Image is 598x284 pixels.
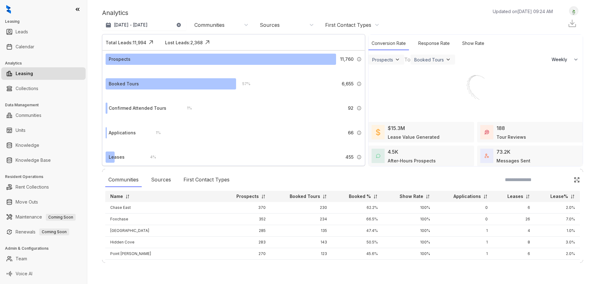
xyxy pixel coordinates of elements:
[342,80,354,87] span: 6,655
[376,154,380,158] img: AfterHoursConversations
[332,248,382,260] td: 45.6%
[415,37,453,50] div: Response Rate
[535,237,580,248] td: 3.0%
[435,225,492,237] td: 1
[16,226,69,238] a: RenewalsComing Soon
[357,106,362,111] img: Info
[404,56,411,63] div: To
[16,139,39,152] a: Knowledge
[16,267,32,280] a: Voice AI
[332,202,382,214] td: 62.2%
[493,214,535,225] td: 26
[548,54,583,65] button: Weekly
[105,260,220,271] td: [GEOGRAPHIC_DATA]
[383,260,435,271] td: 100%
[106,39,146,46] div: Total Leads: 11,994
[180,173,233,187] div: First Contact Types
[496,124,505,132] div: 188
[348,129,354,136] span: 66
[388,157,436,164] div: After-Hours Prospects
[105,173,142,187] div: Communities
[435,248,492,260] td: 1
[388,148,398,156] div: 4.5K
[349,193,371,200] p: Booked %
[550,193,568,200] p: Lease%
[322,194,327,199] img: sorting
[220,260,271,271] td: 263
[332,225,382,237] td: 47.4%
[376,128,380,136] img: LeaseValue
[261,194,266,199] img: sorting
[109,154,125,161] div: Leases
[5,246,87,251] h3: Admin & Configurations
[373,194,378,199] img: sorting
[435,237,492,248] td: 1
[485,130,489,134] img: TourReviews
[102,8,128,17] p: Analytics
[574,177,580,183] img: Click Icon
[435,260,492,271] td: 1
[453,193,481,200] p: Applications
[372,57,393,62] div: Prospects
[220,225,271,237] td: 285
[414,57,444,62] div: Booked Tours
[203,38,212,47] img: Click Icon
[271,225,332,237] td: 135
[109,56,131,63] div: Prospects
[435,214,492,225] td: 0
[1,181,86,193] li: Rent Collections
[1,139,86,152] li: Knowledge
[570,194,575,199] img: sorting
[146,38,156,47] img: Click Icon
[125,194,130,199] img: sorting
[535,260,580,271] td: 2.0%
[220,248,271,260] td: 270
[109,105,166,112] div: Confirmed Attended Tours
[394,56,401,63] img: ViewFilterArrow
[102,19,186,31] button: [DATE] - [DATE]
[345,154,354,161] span: 455
[435,202,492,214] td: 0
[567,19,577,28] img: Download
[271,260,332,271] td: 200
[149,129,161,136] div: 1 %
[535,225,580,237] td: 1.0%
[400,193,423,200] p: Show Rate
[332,237,382,248] td: 50.5%
[109,80,139,87] div: Booked Tours
[16,82,38,95] a: Collections
[368,37,409,50] div: Conversion Rate
[105,248,220,260] td: Point [PERSON_NAME]
[1,82,86,95] li: Collections
[16,154,51,166] a: Knowledge Base
[5,19,87,24] h3: Leasing
[383,248,435,260] td: 100%
[5,174,87,180] h3: Resident Operations
[1,196,86,208] li: Move Outs
[290,193,320,200] p: Booked Tours
[357,81,362,86] img: Info
[493,260,535,271] td: 5
[16,109,41,122] a: Communities
[493,202,535,214] td: 6
[271,202,332,214] td: 230
[105,202,220,214] td: Chase East
[220,237,271,248] td: 283
[16,124,26,137] a: Units
[535,214,580,225] td: 7.0%
[332,260,382,271] td: 76.0%
[452,65,499,112] img: Loader
[485,154,489,158] img: TotalFum
[383,225,435,237] td: 100%
[194,22,225,28] div: Communities
[561,177,566,182] img: SearchIcon
[348,105,354,112] span: 92
[16,67,33,80] a: Leasing
[181,105,192,112] div: 1 %
[493,225,535,237] td: 4
[260,22,280,28] div: Sources
[340,56,354,63] span: 11,760
[388,124,405,132] div: $15.3M
[496,157,530,164] div: Messages Sent
[445,56,451,63] img: ViewFilterArrow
